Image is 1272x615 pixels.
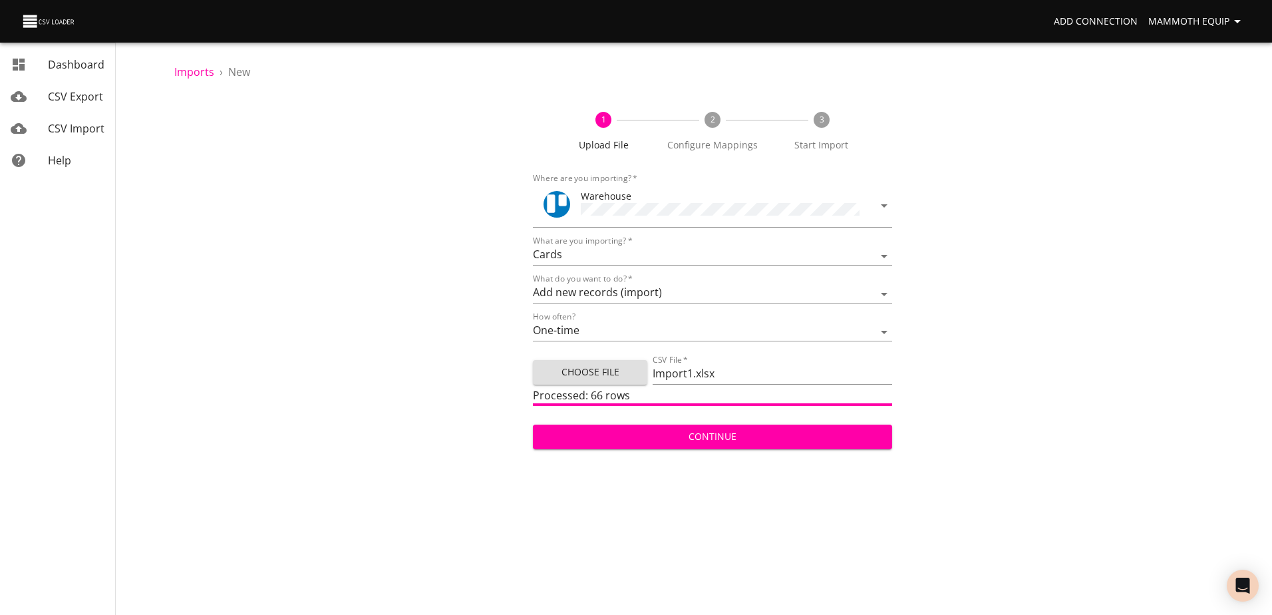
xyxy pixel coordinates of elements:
[1054,13,1138,30] span: Add Connection
[544,191,570,218] div: Tool
[48,153,71,168] span: Help
[533,237,632,245] label: What are you importing?
[533,184,891,228] div: ToolWarehouse
[544,364,637,381] span: Choose File
[1227,570,1259,602] div: Open Intercom Messenger
[220,64,223,80] li: ›
[772,138,871,152] span: Start Import
[581,190,631,202] span: Warehouse
[533,275,633,283] label: What do you want to do?
[544,191,570,218] img: Trello
[1148,13,1245,30] span: Mammoth Equip
[554,138,653,152] span: Upload File
[228,65,250,79] span: New
[533,388,630,403] span: Processed: 66 rows
[48,121,104,136] span: CSV Import
[48,57,104,72] span: Dashboard
[533,174,637,182] label: Where are you importing?
[711,114,715,125] text: 2
[653,356,688,364] label: CSV File
[544,429,881,445] span: Continue
[663,138,762,152] span: Configure Mappings
[601,114,606,125] text: 1
[21,12,77,31] img: CSV Loader
[533,425,891,449] button: Continue
[819,114,824,125] text: 3
[533,360,647,385] button: Choose File
[1048,9,1143,34] a: Add Connection
[48,89,103,104] span: CSV Export
[533,313,575,321] label: How often?
[1143,9,1251,34] button: Mammoth Equip
[174,65,214,79] a: Imports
